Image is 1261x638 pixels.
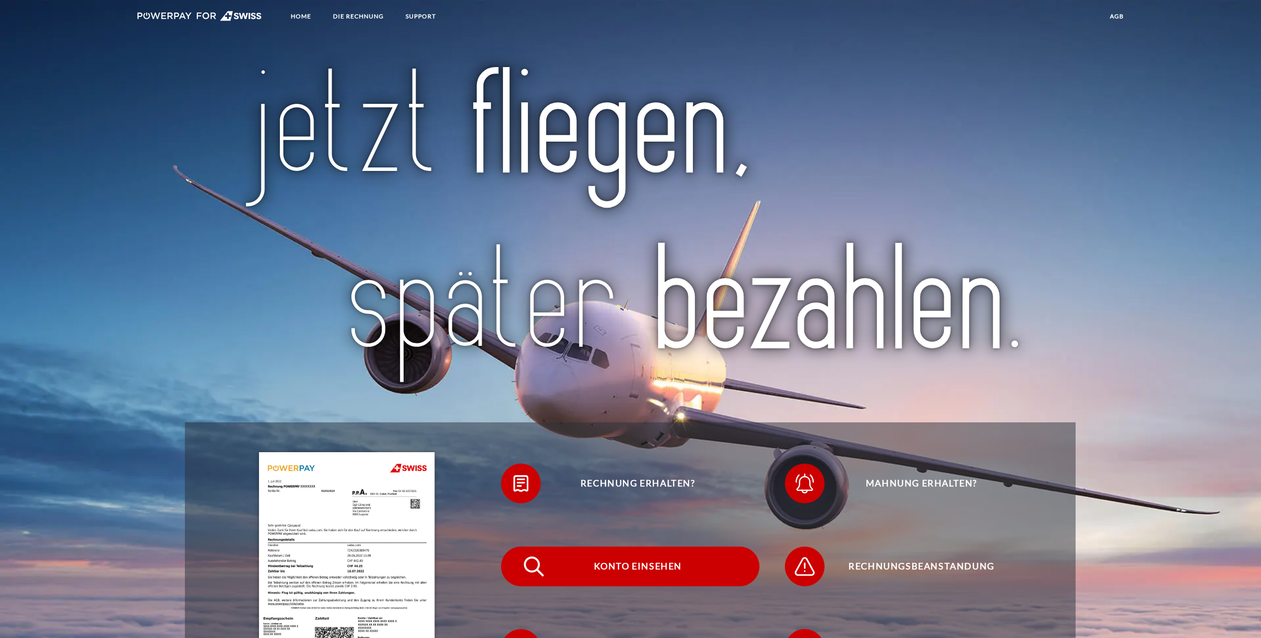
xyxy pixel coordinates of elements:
[325,7,392,25] a: DIE RECHNUNG
[137,11,262,21] img: logo-swiss-white.svg
[1101,7,1132,25] a: agb
[785,464,1043,503] button: Mahnung erhalten?
[792,554,817,579] img: qb_warning.svg
[237,64,1024,389] img: title-swiss_de.svg
[800,547,1043,586] span: Rechnungsbeanstandung
[501,547,759,586] button: Konto einsehen
[800,464,1043,503] span: Mahnung erhalten?
[516,464,759,503] span: Rechnung erhalten?
[521,554,546,579] img: qb_search.svg
[785,547,1043,586] button: Rechnungsbeanstandung
[397,7,444,25] a: SUPPORT
[516,547,759,586] span: Konto einsehen
[282,7,320,25] a: Home
[501,464,759,503] button: Rechnung erhalten?
[508,471,533,496] img: qb_bill.svg
[792,471,817,496] img: qb_bell.svg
